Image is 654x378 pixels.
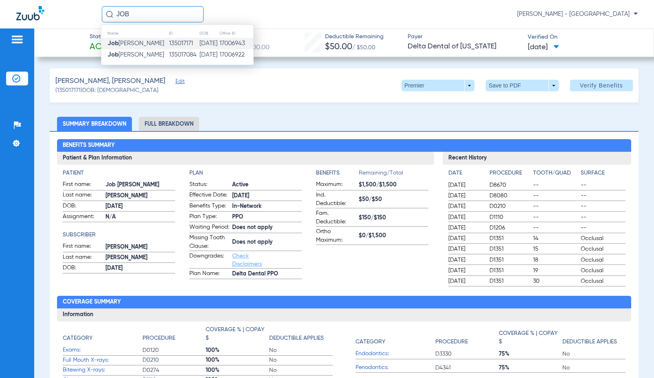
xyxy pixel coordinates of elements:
[356,363,435,372] span: Periodontics:
[359,214,428,222] span: $150/$150
[533,213,578,221] span: --
[63,356,143,365] span: Full Mouth X-rays:
[143,326,206,345] app-breakdown-title: Procedure
[269,356,333,364] span: No
[325,33,384,41] span: Deductible Remaining
[533,245,578,253] span: 15
[581,224,625,232] span: --
[176,79,183,86] span: Edit
[189,234,229,251] span: Missing Tooth Clause:
[448,169,483,180] app-breakdown-title: Date
[448,277,483,285] span: [DATE]
[448,245,483,253] span: [DATE]
[219,49,253,61] td: 17006922
[189,223,229,233] span: Waiting Period:
[57,308,632,321] h3: Information
[55,86,158,95] span: (135017171) DOB: [DEMOGRAPHIC_DATA]
[489,202,530,210] span: D0210
[562,364,626,372] span: No
[139,117,199,131] li: Full Breakdown
[533,277,578,285] span: 30
[106,11,113,18] img: Search Icon
[232,270,302,278] span: Delta Dental PPO
[448,202,483,210] span: [DATE]
[232,202,302,211] span: In-Network
[448,256,483,264] span: [DATE]
[232,213,302,221] span: PPO
[219,38,253,49] td: 17006943
[269,334,324,343] h4: Deductible Applies
[189,169,302,177] h4: Plan
[562,326,626,349] app-breakdown-title: Deductible Applies
[269,326,333,345] app-breakdown-title: Deductible Applies
[189,202,229,212] span: Benefits Type:
[581,202,625,210] span: --
[57,139,632,152] h2: Benefits Summary
[443,152,631,165] h3: Recent History
[63,231,175,239] h4: Subscriber
[316,169,359,177] h4: Benefits
[63,253,103,263] span: Last name:
[90,33,118,41] span: Status
[105,243,175,251] span: [PERSON_NAME]
[402,80,474,91] button: Premier
[108,52,164,58] span: [PERSON_NAME]
[206,356,269,364] span: 100%
[499,350,562,358] span: 75%
[581,169,625,180] app-breakdown-title: Surface
[581,213,625,221] span: --
[57,117,132,131] li: Summary Breakdown
[489,256,530,264] span: D1351
[108,40,119,46] strong: Job
[108,40,164,46] span: [PERSON_NAME]
[448,181,483,189] span: [DATE]
[63,169,175,177] h4: Patient
[63,334,92,343] h4: Category
[143,334,175,343] h4: Procedure
[206,366,269,374] span: 100%
[356,350,435,358] span: Endodontics:
[316,227,356,245] span: Ortho Maximum:
[533,202,578,210] span: --
[206,326,269,345] app-breakdown-title: Coverage % | Copay $
[562,338,617,346] h4: Deductible Applies
[105,213,175,221] span: N/A
[562,350,626,358] span: No
[533,224,578,232] span: --
[63,180,103,190] span: First name:
[533,256,578,264] span: 18
[57,296,632,309] h2: Coverage Summary
[169,38,199,49] td: 135017171
[269,346,333,354] span: No
[581,169,625,177] h4: Surface
[359,181,428,189] span: $1,500/$1,500
[581,256,625,264] span: Occlusal
[57,152,435,165] h3: Patient & Plan Information
[232,238,302,247] span: Does not apply
[55,76,165,86] span: [PERSON_NAME], [PERSON_NAME]
[316,191,356,208] span: Ind. Deductible:
[533,169,578,180] app-breakdown-title: Tooth/Quad
[533,267,578,275] span: 19
[489,234,530,243] span: D1351
[448,224,483,232] span: [DATE]
[499,329,558,346] h4: Coverage % | Copay $
[489,245,530,253] span: D1351
[489,169,530,180] app-breakdown-title: Procedure
[448,192,483,200] span: [DATE]
[101,29,169,38] th: Name
[581,245,625,253] span: Occlusal
[356,326,435,349] app-breakdown-title: Category
[489,192,530,200] span: D8080
[499,326,562,349] app-breakdown-title: Coverage % | Copay $
[232,223,302,232] span: Does not apply
[448,267,483,275] span: [DATE]
[356,338,385,346] h4: Category
[63,202,103,212] span: DOB:
[581,234,625,243] span: Occlusal
[581,277,625,285] span: Occlusal
[143,346,206,354] span: D0120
